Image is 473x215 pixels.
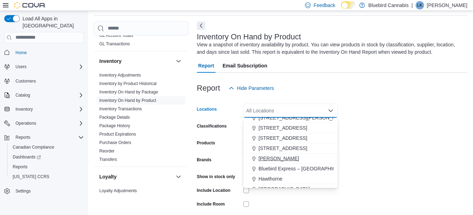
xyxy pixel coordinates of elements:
[328,108,334,113] button: Close list of options
[99,73,141,78] a: Inventory Adjustments
[226,81,277,95] button: Hide Parameters
[13,105,84,113] span: Inventory
[99,81,157,86] a: Inventory by Product Historical
[13,133,84,142] span: Reports
[99,58,122,65] h3: Inventory
[10,172,52,181] a: [US_STATE] CCRS
[15,78,36,84] span: Customers
[411,1,413,9] p: |
[197,33,301,41] h3: Inventory On Hand by Product
[99,81,157,86] span: Inventory by Product Historical
[99,148,114,154] span: Reorder
[15,120,36,126] span: Operations
[99,106,142,112] span: Inventory Transactions
[99,98,156,103] a: Inventory On Hand by Product
[13,63,29,71] button: Users
[223,59,267,73] span: Email Subscription
[15,92,30,98] span: Catalog
[243,164,338,174] button: Bluebird Express – [GEOGRAPHIC_DATA]
[10,143,57,151] a: Canadian Compliance
[197,21,205,30] button: Next
[259,165,353,172] span: Bluebird Express – [GEOGRAPHIC_DATA]
[1,104,87,114] button: Inventory
[197,201,225,207] label: Include Room
[15,64,26,70] span: Users
[99,188,137,193] a: Loyalty Adjustments
[15,50,27,56] span: Home
[197,123,227,129] label: Classifications
[243,113,338,123] button: [STREET_ADDRESS][PERSON_NAME]
[1,76,87,86] button: Customers
[197,41,464,56] div: View a snapshot of inventory availability by product. You can view products in stock by classific...
[10,163,30,171] a: Reports
[13,77,84,85] span: Customers
[99,173,117,180] h3: Loyalty
[197,157,211,163] label: Brands
[1,118,87,128] button: Operations
[13,164,27,170] span: Reports
[10,153,44,161] a: Dashboards
[174,172,183,181] button: Loyalty
[99,196,150,202] span: Loyalty Redemption Values
[99,123,130,129] span: Package History
[99,188,137,194] span: Loyalty Adjustments
[99,140,131,145] a: Purchase Orders
[15,106,33,112] span: Inventory
[13,91,33,99] button: Catalog
[94,31,188,51] div: Finance
[1,132,87,142] button: Reports
[341,1,356,9] input: Dark Mode
[99,106,142,111] a: Inventory Transactions
[15,135,30,140] span: Reports
[197,84,220,92] h3: Report
[13,63,84,71] span: Users
[243,143,338,154] button: [STREET_ADDRESS]
[99,173,173,180] button: Loyalty
[13,174,49,180] span: [US_STATE] CCRS
[99,89,158,95] span: Inventory On Hand by Package
[10,153,84,161] span: Dashboards
[7,142,87,152] button: Canadian Compliance
[1,62,87,72] button: Users
[7,172,87,182] button: [US_STATE] CCRS
[313,2,335,9] span: Feedback
[99,115,130,120] span: Package Details
[243,184,338,194] button: [GEOGRAPHIC_DATA]
[243,154,338,164] button: [PERSON_NAME]
[10,163,84,171] span: Reports
[427,1,467,9] p: [PERSON_NAME]
[13,154,41,160] span: Dashboards
[197,140,215,146] label: Products
[197,188,230,193] label: Include Location
[174,57,183,65] button: Inventory
[7,162,87,172] button: Reports
[197,106,217,112] label: Locations
[13,133,33,142] button: Reports
[94,187,188,206] div: Loyalty
[94,71,188,167] div: Inventory
[13,119,39,128] button: Operations
[243,123,338,133] button: [STREET_ADDRESS]
[243,82,338,204] div: Choose from the following options
[13,187,33,195] a: Settings
[13,119,84,128] span: Operations
[13,77,39,85] a: Customers
[99,33,133,38] a: GL Account Totals
[13,48,84,57] span: Home
[99,90,158,95] a: Inventory On Hand by Package
[198,59,214,73] span: Report
[14,2,46,9] img: Cova
[20,15,84,29] span: Load All Apps in [GEOGRAPHIC_DATA]
[417,1,423,9] span: LK
[259,155,299,162] span: [PERSON_NAME]
[7,152,87,162] a: Dashboards
[13,91,84,99] span: Catalog
[99,157,117,162] a: Transfers
[99,41,130,47] span: GL Transactions
[243,174,338,184] button: Hawthorne
[259,145,307,152] span: [STREET_ADDRESS]
[99,41,130,46] a: GL Transactions
[1,186,87,196] button: Settings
